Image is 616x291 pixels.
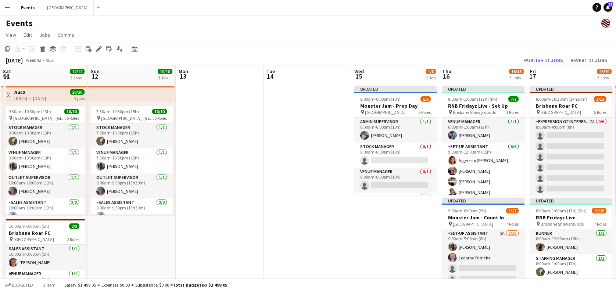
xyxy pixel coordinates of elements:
span: 8:00am-1:00am (17h) (Sat) [536,208,587,213]
app-card-role: Stock Manager1/19:30am-10:30pm (13h)[PERSON_NAME] [3,123,85,148]
a: Comms [55,30,77,40]
div: 2 jobs [74,95,85,101]
a: Jobs [36,30,53,40]
app-job-card: Updated8:00am-6:00pm (10h)1/6Monster Jam - Prep Day [GEOGRAPHIC_DATA]6 RolesAdmin Supervisor1/18:... [354,86,437,195]
h3: Monster Jam - Count In [442,214,524,221]
app-job-card: 9:30am-10:30pm (13h)10/10 [GEOGRAPHIC_DATA], [GEOGRAPHIC_DATA]6 RolesStock Manager1/19:30am-10:30... [3,106,85,215]
span: 9:30am-10:30pm (13h) [8,109,51,114]
span: Tue [266,68,275,75]
span: [GEOGRAPHIC_DATA] [14,237,54,242]
app-card-role: Set-up Assistant6/69:00am-12:00am (15h)Aggnesto [PERSON_NAME][PERSON_NAME][PERSON_NAME][PERSON_NAME] [442,143,524,221]
span: Budgeted [12,283,33,288]
span: Edit [24,32,32,38]
span: Total Budgeted $1 499.05 [173,282,227,288]
span: 10/10 [152,109,167,114]
span: 5/27 [506,208,519,213]
span: Sat [3,68,11,75]
span: 2 Roles [67,237,79,242]
app-card-role: Venue Manager0/18:00am-6:00pm (10h) [354,168,437,193]
span: 14 [265,72,275,80]
span: 1 item [40,282,58,288]
span: Fri [530,68,536,75]
div: 2 Jobs [70,75,84,80]
span: 10:00am-3:00pm (5h) [9,223,49,229]
app-job-card: Updated8:00am-1:00am (17h) (Fri)7/7RNB Fridayz Live - Set Up Brisbane Showgrounds2 RolesVenue Man... [442,86,524,195]
app-card-role: Venue Manager1/17:30am-10:30pm (15h)[PERSON_NAME] [90,148,173,173]
span: 8:00am-6:00pm (10h) [360,96,401,102]
span: [GEOGRAPHIC_DATA] [453,221,493,227]
app-card-role: Sales Assistant2/28:00am-9:30pm (13h30m)[PERSON_NAME] [90,198,173,234]
span: 2/2 [69,223,79,229]
a: Edit [21,30,35,40]
span: 7/7 [508,96,519,102]
button: [GEOGRAPHIC_DATA] [41,0,94,15]
app-card-role: Stock Manager0/18:00am-6:00pm (10h) [354,143,437,168]
span: 9:00am-6:00pm (9h) [448,208,486,213]
div: Updated [530,198,612,204]
div: [DATE] → [DATE] [14,96,46,101]
span: View [6,32,16,38]
span: 6 Roles [418,109,431,115]
span: 7:30am-10:30pm (15h) [96,109,139,114]
div: AEST [46,57,55,63]
span: 13 [608,2,613,7]
app-card-role: Staffing Manager1/18:00am-1:00am (17h)[PERSON_NAME] [530,254,612,279]
h3: Monster Jam - Prep Day [354,103,437,109]
app-card-role: Venue Manager1/18:00am-1:00am (17h)[PERSON_NAME] [442,118,524,143]
span: 5 Roles [594,109,606,115]
span: 10/10 [158,69,172,74]
span: 7 Roles [594,221,606,227]
span: 13 [178,72,188,80]
h3: Brisbane Roar FC [3,230,85,236]
h3: RNB Fridayz Live [530,214,612,221]
div: 3 Jobs [509,75,523,80]
span: Thu [442,68,451,75]
div: Updated [530,86,612,92]
span: 2/12 [594,96,606,102]
span: Week 42 [24,57,43,63]
app-card-role: Venue Manager1/19:30am-10:30pm (13h)[PERSON_NAME] [3,148,85,173]
div: Updated [442,198,524,204]
app-user-avatar: Event Merch [601,19,610,28]
span: 8:00am-10:30pm (14h30m) [536,96,587,102]
span: [GEOGRAPHIC_DATA], [GEOGRAPHIC_DATA] [101,115,154,121]
span: 11 [2,72,11,80]
span: 16 [441,72,451,80]
app-job-card: 7:30am-10:30pm (15h)10/10 [GEOGRAPHIC_DATA], [GEOGRAPHIC_DATA]6 RolesStock Manager1/17:30am-10:30... [90,106,173,215]
h3: Brisbane Roar FC [530,103,612,109]
span: 16/38 [509,69,524,74]
button: Events [15,0,41,15]
h3: RNB Fridayz Live - Set Up [442,103,524,109]
h1: Events [6,18,33,29]
app-job-card: Updated8:00am-10:30pm (14h30m)2/12Brisbane Roar FC [GEOGRAPHIC_DATA]5 RolesExpression Of Interest... [530,86,612,195]
div: 1 Job [426,75,436,80]
span: Brisbane Showgrounds [453,109,496,115]
button: Budgeted [4,281,34,289]
div: 1 Job [158,75,172,80]
span: 6 Roles [67,115,79,121]
span: [GEOGRAPHIC_DATA] [365,109,405,115]
span: 12/12 [70,69,85,74]
div: Updated [354,86,437,92]
span: 26/70 [597,69,612,74]
span: [GEOGRAPHIC_DATA], [GEOGRAPHIC_DATA] [13,115,67,121]
span: Sun [91,68,100,75]
span: 7 Roles [506,221,519,227]
span: Brisbane Showgrounds [541,221,584,227]
button: Revert 11 jobs [567,55,610,65]
app-card-role: Outlet Supervisor1/110:00am-10:00pm (12h)[PERSON_NAME] [3,173,85,198]
button: Publish 11 jobs [521,55,566,65]
div: Updated [442,86,524,92]
app-card-role: Runner1/18:00am-12:00am (16h)[PERSON_NAME] [530,229,612,254]
span: 10/10 [64,109,79,114]
span: 19/28 [592,208,606,213]
app-card-role: Sales Assistant1/110:00am-3:00pm (5h)[PERSON_NAME] [3,245,85,270]
span: 1/6 [420,96,431,102]
span: [GEOGRAPHIC_DATA] [541,109,581,115]
span: 12 [90,72,100,80]
span: 8:00am-1:00am (17h) (Fri) [448,96,497,102]
app-card-role: Outlet Supervisor0/1 [354,193,437,218]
